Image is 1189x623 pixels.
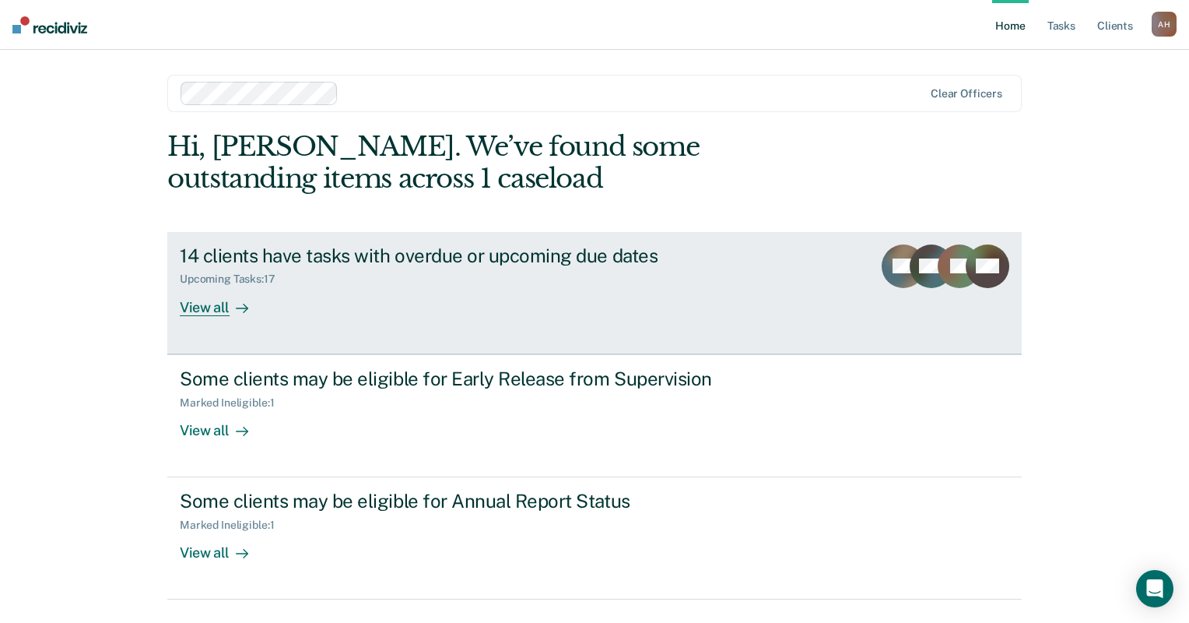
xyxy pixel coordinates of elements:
[167,232,1022,354] a: 14 clients have tasks with overdue or upcoming due datesUpcoming Tasks:17View all
[167,354,1022,477] a: Some clients may be eligible for Early Release from SupervisionMarked Ineligible:1View all
[931,87,1002,100] div: Clear officers
[180,286,267,316] div: View all
[167,131,851,195] div: Hi, [PERSON_NAME]. We’ve found some outstanding items across 1 caseload
[1152,12,1177,37] button: AH
[180,519,286,532] div: Marked Ineligible : 1
[180,368,726,390] div: Some clients may be eligible for Early Release from Supervision
[167,477,1022,600] a: Some clients may be eligible for Annual Report StatusMarked Ineligible:1View all
[12,16,87,33] img: Recidiviz
[180,245,726,267] div: 14 clients have tasks with overdue or upcoming due dates
[180,490,726,512] div: Some clients may be eligible for Annual Report Status
[180,273,288,286] div: Upcoming Tasks : 17
[180,532,267,562] div: View all
[1152,12,1177,37] div: A H
[1136,570,1173,607] div: Open Intercom Messenger
[180,396,286,410] div: Marked Ineligible : 1
[180,409,267,439] div: View all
